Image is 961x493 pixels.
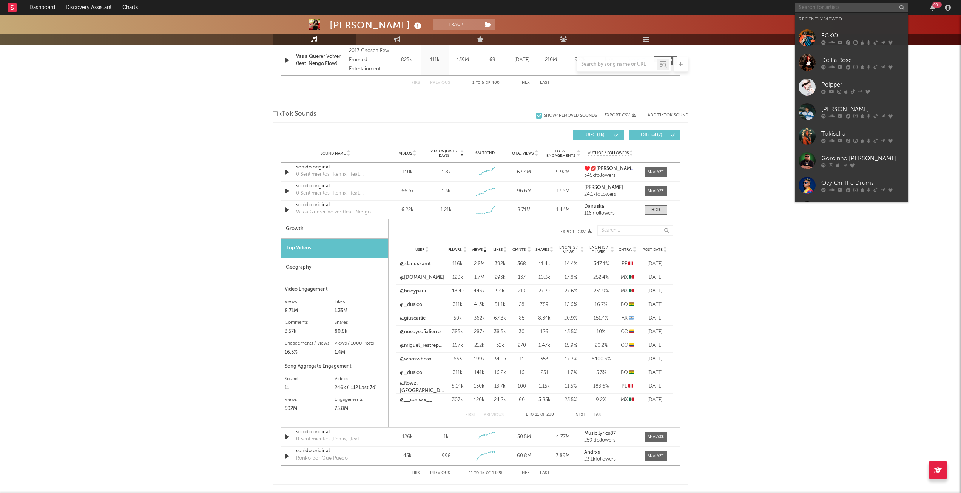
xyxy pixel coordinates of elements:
span: to [529,413,534,416]
span: Cmnts. [512,247,527,252]
div: 27.6 % [558,287,584,295]
button: Official(7) [629,130,680,140]
button: First [412,81,423,85]
a: @[DOMAIN_NAME] [400,274,444,281]
div: 347.1 % [588,260,614,268]
span: of [486,471,491,475]
div: [DATE] [641,383,669,390]
div: 246k (-112 Last 7d) [335,383,384,393]
div: Gordinho [PERSON_NAME] [821,154,904,163]
div: 1.3k [442,187,450,195]
span: Fllwrs. [448,247,463,252]
button: Next [522,81,532,85]
span: 🇲🇽 [629,397,634,402]
a: sonido original [296,201,375,209]
div: MX [618,287,637,295]
div: De La Rose [821,56,904,65]
div: 9.2 % [588,396,614,404]
div: PE [618,260,637,268]
div: 100 [512,383,531,390]
a: sonido original [296,164,375,171]
div: 1.7M [471,274,488,281]
div: 1k [444,433,449,441]
div: sonido original [296,428,375,436]
div: 24.1k followers [584,192,637,197]
button: + Add TikTok Sound [636,113,688,117]
div: Views [285,297,335,306]
div: 345k followers [584,173,637,178]
div: 80.8k [335,327,384,336]
div: 27.7k [535,287,554,295]
a: sonido original [296,182,375,190]
span: 🇵🇪 [628,261,633,266]
div: Show 4 Removed Sounds [544,113,597,118]
div: 75.8M [335,404,384,413]
span: Engmts / Fllwrs. [588,245,610,254]
div: sonido original [296,447,375,455]
div: Recently Viewed [799,15,904,24]
div: 1.35M [335,306,384,315]
div: 443k [471,287,488,295]
div: Engagements / Views [285,339,335,348]
div: 1.15k [535,383,554,390]
div: 50.5M [506,433,541,441]
a: ♥️💋[PERSON_NAME] ♥️💋 [584,166,637,172]
div: 789 [535,301,554,309]
div: 3.57k [285,327,335,336]
a: [PERSON_NAME] [584,185,637,190]
span: Total Engagements [545,149,576,158]
div: 9.92M [545,168,580,176]
input: Search by song name or URL [577,62,657,68]
div: 219 [512,287,531,295]
div: 15.9 % [558,342,584,349]
div: 5.3 % [588,369,614,377]
div: [DATE] [641,274,669,281]
span: of [486,81,490,85]
div: Growth [281,219,388,239]
div: 251 [535,369,554,377]
span: 🇵🇪 [628,384,633,389]
div: 353 [535,355,554,363]
a: Vas a Querer Volver (feat. Ñengo Flow) [296,53,346,68]
div: 120k [471,396,488,404]
span: Author / Followers [588,151,629,156]
div: 20.2 % [588,342,614,349]
div: 1.44M [545,206,580,214]
span: 🇲🇽 [629,275,634,280]
div: 0 Sentimientos (Remix) [feat. [PERSON_NAME], [PERSON_NAME], [PERSON_NAME], [PERSON_NAME] & Baby R... [296,190,375,197]
div: MX [618,396,637,404]
strong: Andrxs [584,450,600,455]
div: [DATE] [641,301,669,309]
div: 8.34k [535,315,554,322]
div: 48.4k [448,287,467,295]
a: Danuska [584,204,637,209]
input: Search... [597,225,673,236]
div: 17.5M [545,187,580,195]
div: 293k [492,274,509,281]
button: UGC(1k) [573,130,624,140]
span: 🇦🇷 [629,316,634,321]
div: Vas a Querer Volver (feat. Neñgo Flow) [296,209,375,216]
a: De La Rose [795,50,908,75]
div: 1.21k [441,206,452,214]
span: Engmts / Views [558,245,580,254]
div: [DATE] [641,355,669,363]
div: 24.2k [492,396,509,404]
button: Previous [484,413,504,417]
button: Previous [430,81,450,85]
div: Peipper [821,80,904,89]
a: @hisoypauu [400,287,428,295]
div: 2.8M [471,260,488,268]
div: Views [285,395,335,404]
div: 252.4 % [588,274,614,281]
div: 99 + [932,2,942,8]
div: 67.4M [506,168,541,176]
div: 502M [285,404,335,413]
div: [DATE] [641,287,669,295]
div: Shares [335,318,384,327]
button: + Add TikTok Sound [643,113,688,117]
div: 167k [448,342,467,349]
a: @_dusico [400,369,422,377]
